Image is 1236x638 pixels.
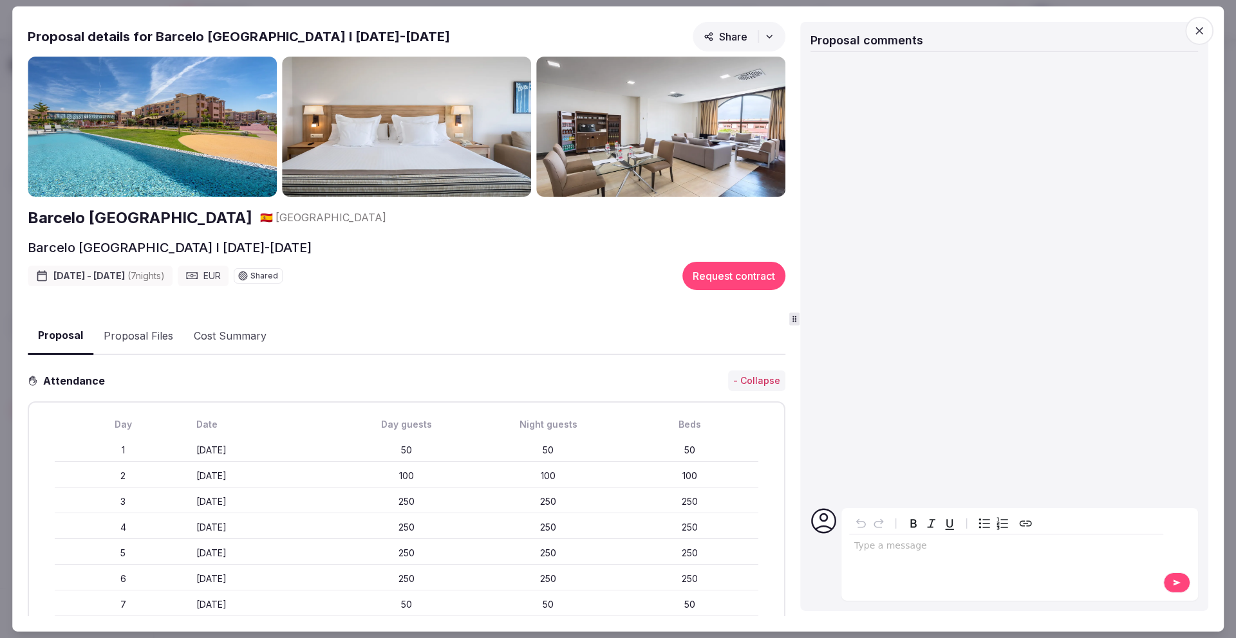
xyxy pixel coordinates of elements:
div: 100 [622,469,758,482]
div: [DATE] [196,520,333,533]
button: Request contract [682,262,785,290]
div: 250 [622,495,758,507]
button: 🇪🇸 [260,210,273,224]
div: 250 [480,520,617,533]
div: 50 [480,443,617,456]
div: 7 [55,597,191,610]
button: Share [693,22,785,51]
div: [DATE] [196,469,333,482]
div: 2 [55,469,191,482]
div: [DATE] [196,443,333,456]
div: 4 [55,520,191,533]
div: 250 [339,520,475,533]
div: 1 [55,443,191,456]
div: 50 [339,597,475,610]
span: ( 7 night s ) [127,270,165,281]
span: [DATE] - [DATE] [53,269,165,282]
div: 50 [480,597,617,610]
a: Barcelo [GEOGRAPHIC_DATA] [28,207,252,229]
div: Night guests [480,418,617,431]
div: Date [196,418,333,431]
button: Create link [1016,515,1035,533]
button: Bold [904,515,922,533]
div: 50 [622,597,758,610]
div: [DATE] [196,597,333,610]
span: Share [704,30,747,43]
img: Gallery photo 2 [282,57,531,197]
h2: Proposal details for Barcelo [GEOGRAPHIC_DATA] I [DATE]-[DATE] [28,28,450,46]
div: editable markdown [849,534,1163,560]
div: 50 [622,443,758,456]
div: 250 [480,546,617,559]
button: Proposal [28,317,93,355]
h2: Barcelo [GEOGRAPHIC_DATA] I [DATE]-[DATE] [28,239,312,257]
div: 250 [339,572,475,585]
div: Day guests [339,418,475,431]
div: 250 [339,495,475,507]
button: Proposal Files [93,318,183,355]
button: - Collapse [728,370,785,391]
div: 250 [622,546,758,559]
div: [DATE] [196,546,333,559]
div: 250 [622,520,758,533]
img: Gallery photo 1 [28,57,277,197]
div: 100 [339,469,475,482]
div: 3 [55,495,191,507]
div: 100 [480,469,617,482]
div: 250 [339,546,475,559]
div: toggle group [975,515,1011,533]
div: Beds [622,418,758,431]
button: Numbered list [993,515,1011,533]
div: EUR [178,266,229,286]
span: Proposal comments [810,33,923,47]
h3: Attendance [38,373,115,388]
div: 250 [622,572,758,585]
div: [DATE] [196,572,333,585]
button: Underline [941,515,959,533]
span: 🇪🇸 [260,211,273,224]
button: Italic [922,515,941,533]
div: 250 [480,572,617,585]
button: Bulleted list [975,515,993,533]
div: 50 [339,443,475,456]
img: Gallery photo 3 [536,57,785,197]
button: Cost Summary [183,318,277,355]
div: [DATE] [196,495,333,507]
div: 5 [55,546,191,559]
span: Shared [250,272,278,280]
div: Day [55,418,191,431]
div: 250 [480,495,617,507]
div: 6 [55,572,191,585]
span: [GEOGRAPHIC_DATA] [276,210,386,224]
